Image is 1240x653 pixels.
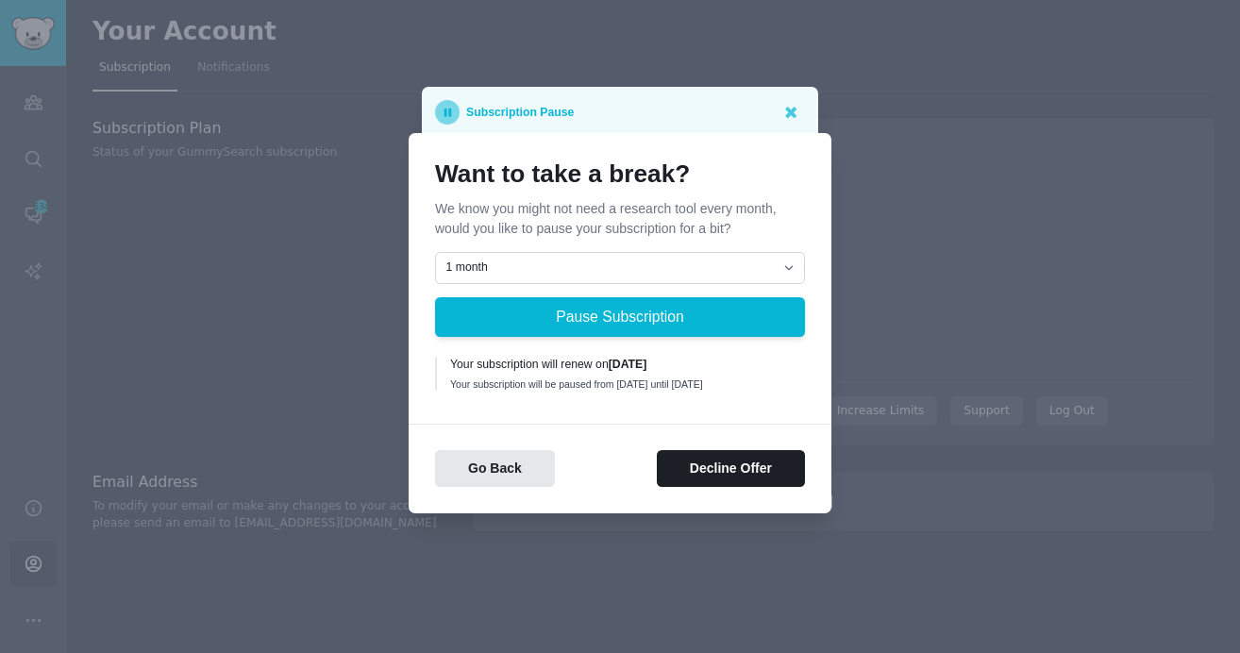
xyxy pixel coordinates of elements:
div: Your subscription will be paused from [DATE] until [DATE] [450,377,792,391]
div: Your subscription will renew on [450,357,792,374]
h1: Want to take a break? [435,159,805,190]
button: Go Back [435,450,555,487]
button: Decline Offer [657,450,805,487]
button: Pause Subscription [435,297,805,337]
b: [DATE] [609,358,647,371]
p: We know you might not need a research tool every month, would you like to pause your subscription... [435,199,805,239]
p: Subscription Pause [466,100,574,125]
